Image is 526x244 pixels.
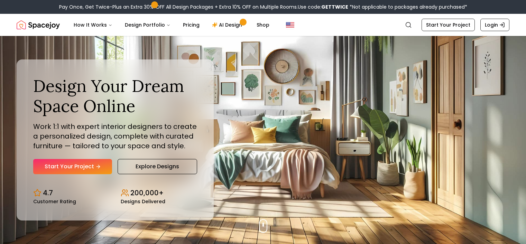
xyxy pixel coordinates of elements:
p: Work 1:1 with expert interior designers to create a personalized design, complete with curated fu... [33,122,197,151]
h1: Design Your Dream Space Online [33,76,197,116]
img: United States [286,21,294,29]
small: Customer Rating [33,199,76,204]
a: Start Your Project [33,159,112,174]
img: Spacejoy Logo [17,18,60,32]
p: 4.7 [43,188,53,198]
div: Design stats [33,182,197,204]
span: *Not applicable to packages already purchased* [348,3,467,10]
b: GETTWICE [321,3,348,10]
button: Design Portfolio [119,18,176,32]
nav: Global [17,14,509,36]
a: AI Design [206,18,250,32]
a: Spacejoy [17,18,60,32]
nav: Main [68,18,275,32]
a: Login [480,19,509,31]
a: Pricing [177,18,205,32]
small: Designs Delivered [121,199,165,204]
a: Start Your Project [422,19,475,31]
div: Pay Once, Get Twice-Plus an Extra 30% OFF All Design Packages + Extra 10% OFF on Multiple Rooms. [59,3,467,10]
p: 200,000+ [130,188,164,198]
a: Shop [251,18,275,32]
span: Use code: [298,3,348,10]
button: How It Works [68,18,118,32]
a: Explore Designs [118,159,197,174]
